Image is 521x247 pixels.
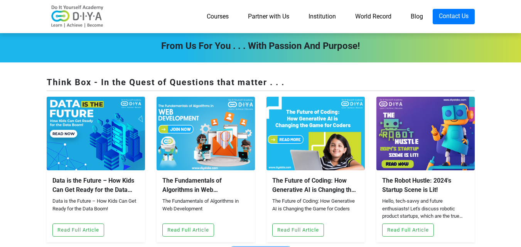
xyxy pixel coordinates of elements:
[376,97,475,170] img: blog-2023121842428.jpg
[382,176,469,195] div: The Robot Hustle: 2024's Startup Scene is Lit!
[346,9,401,24] a: World Record
[52,197,139,220] div: Data is the Future – How Kids Can Get Ready for the Data Boom!
[433,9,475,24] a: Contact Us
[52,223,104,237] button: Read Full Article
[299,9,346,24] a: Institution
[272,226,324,233] a: Read Full Article
[162,226,214,233] a: Read Full Article
[382,226,434,233] a: Read Full Article
[272,223,324,237] button: Read Full Article
[41,39,481,53] div: From Us For You . . . with Passion and Purpose!
[47,97,145,170] img: blog-2024120862518.jpg
[162,197,249,220] div: The Fundamentals of Algorithms in Web Development
[162,223,214,237] button: Read Full Article
[47,5,108,28] img: logo-v2.png
[272,176,359,195] div: The Future of Coding: How Generative AI is Changing the Game for Coders
[382,223,434,237] button: Read Full Article
[47,76,475,91] div: Think Box - In the Quest of Questions that matter . . .
[52,176,139,195] div: Data is the Future – How Kids Can Get Ready for the Data Boom!
[266,97,365,170] img: blog-2024042095551.jpg
[401,9,433,24] a: Blog
[238,9,299,24] a: Partner with Us
[272,197,359,220] div: The Future of Coding: How Generative AI is Changing the Game for Coders
[157,97,255,170] img: blog-2024042853928.jpg
[52,226,104,233] a: Read Full Article
[162,176,249,195] div: The Fundamentals of Algorithms in Web Development
[382,197,469,220] div: Hello, tech-savvy and future enthusiasts! Let's discuss robotic product startups, which are the t...
[197,9,238,24] a: Courses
